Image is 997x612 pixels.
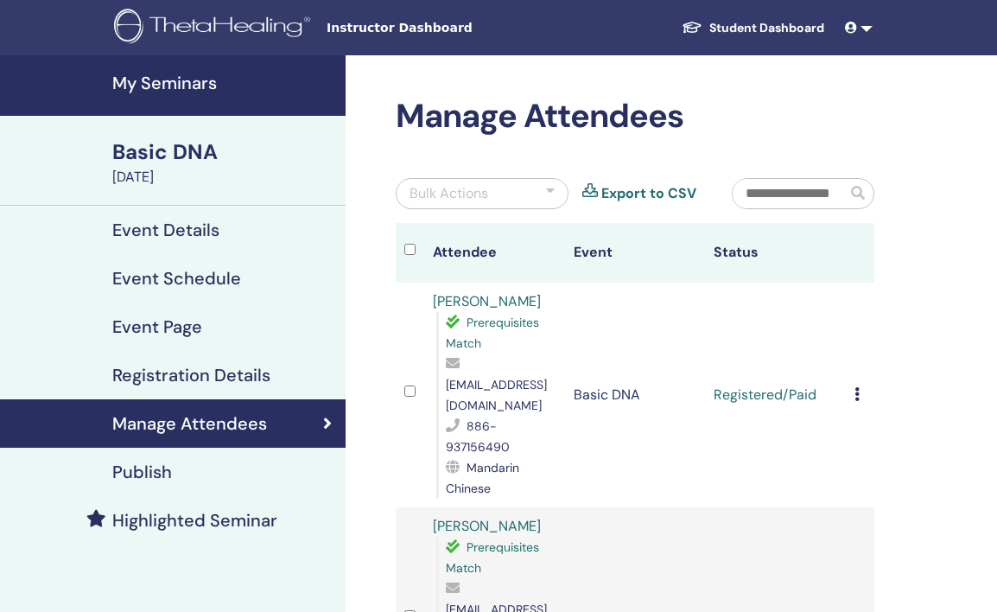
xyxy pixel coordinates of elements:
[668,12,838,44] a: Student Dashboard
[112,365,270,386] h4: Registration Details
[446,377,547,413] span: [EMAIL_ADDRESS][DOMAIN_NAME]
[446,539,539,576] span: Prerequisites Match
[433,517,541,535] a: [PERSON_NAME]
[112,220,219,240] h4: Event Details
[424,223,565,283] th: Attendee
[112,268,241,289] h4: Event Schedule
[565,283,706,507] td: Basic DNA
[396,97,874,137] h2: Manage Attendees
[112,316,202,337] h4: Event Page
[112,73,335,93] h4: My Seminars
[112,413,267,434] h4: Manage Attendees
[102,137,346,188] a: Basic DNA[DATE]
[446,315,539,351] span: Prerequisites Match
[112,167,335,188] div: [DATE]
[446,460,519,496] span: Mandarin Chinese
[112,137,335,167] div: Basic DNA
[682,20,702,35] img: graduation-cap-white.svg
[446,418,510,455] span: 886-937156490
[112,462,172,482] h4: Publish
[114,9,316,48] img: logo.png
[112,510,277,531] h4: Highlighted Seminar
[565,223,706,283] th: Event
[327,19,586,37] span: Instructor Dashboard
[705,223,846,283] th: Status
[433,292,541,310] a: [PERSON_NAME]
[410,183,488,204] div: Bulk Actions
[601,183,696,204] a: Export to CSV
